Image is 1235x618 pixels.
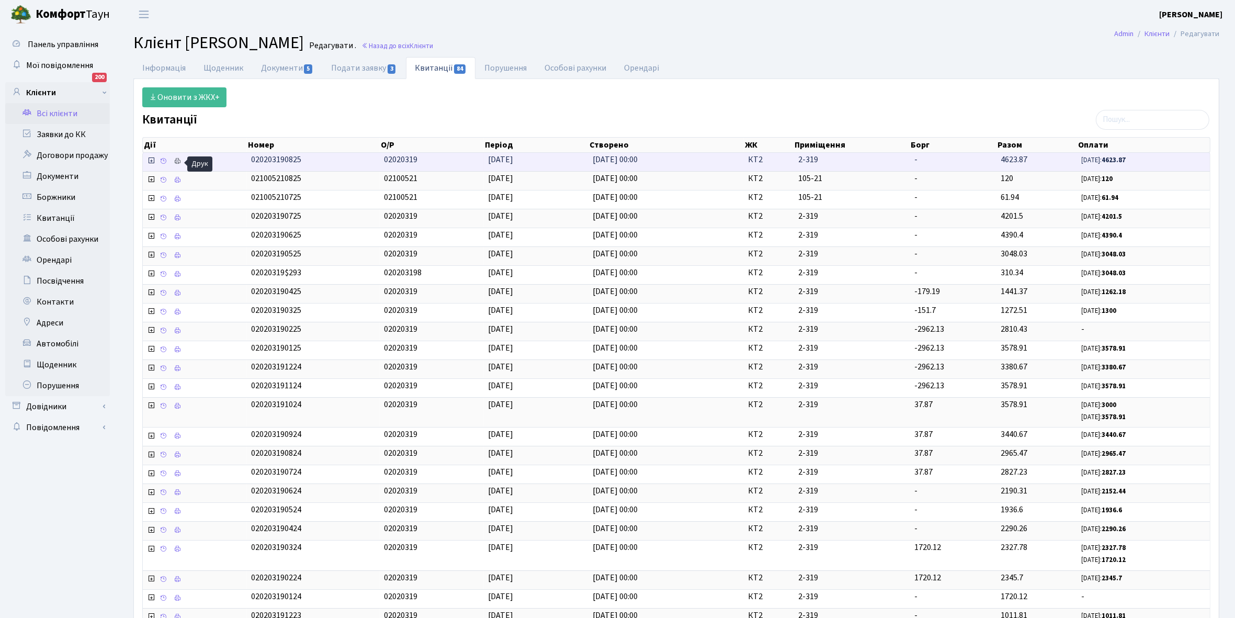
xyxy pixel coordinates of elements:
[1082,363,1126,372] small: [DATE]:
[488,572,513,583] span: [DATE]
[749,154,790,166] span: КТ2
[488,173,513,184] span: [DATE]
[1001,229,1023,241] span: 4390.4
[914,173,917,184] span: -
[488,399,513,410] span: [DATE]
[384,210,417,222] span: 02020319
[384,542,417,553] span: 02020319
[1102,505,1123,515] b: 1936.6
[1082,287,1126,297] small: [DATE]:
[251,429,301,440] span: 020203190924
[133,57,195,79] a: Інформація
[593,361,638,373] span: [DATE] 00:00
[1082,574,1123,583] small: [DATE]:
[384,229,417,241] span: 02020319
[5,124,110,145] a: Заявки до КК
[798,447,906,459] span: 2-319
[593,572,638,583] span: [DATE] 00:00
[1001,248,1027,260] span: 3048.03
[5,250,110,271] a: Орендарі
[1170,28,1219,40] li: Редагувати
[26,60,93,71] span: Мої повідомлення
[1001,591,1027,602] span: 1720.12
[749,572,790,584] span: КТ2
[5,417,110,438] a: Повідомлення
[798,342,906,354] span: 2-319
[1114,28,1134,39] a: Admin
[251,380,301,391] span: 020203191124
[133,31,304,55] span: Клієнт [PERSON_NAME]
[384,572,417,583] span: 02020319
[1082,449,1126,458] small: [DATE]:
[914,380,944,391] span: -2962.13
[914,248,917,260] span: -
[1082,430,1126,440] small: [DATE]:
[1082,524,1126,534] small: [DATE]:
[384,342,417,354] span: 02020319
[488,380,513,391] span: [DATE]
[1001,399,1027,410] span: 3578.91
[1082,344,1126,353] small: [DATE]:
[410,41,433,51] span: Клієнти
[749,523,790,535] span: КТ2
[1082,400,1117,410] small: [DATE]:
[251,210,301,222] span: 020203190725
[749,380,790,392] span: КТ2
[384,173,417,184] span: 02100521
[251,286,301,297] span: 020203190425
[143,138,247,152] th: Дії
[1001,380,1027,391] span: 3578.91
[1102,174,1113,184] b: 120
[798,154,906,166] span: 2-319
[251,466,301,478] span: 020203190724
[798,504,906,516] span: 2-319
[488,523,513,534] span: [DATE]
[251,154,301,165] span: 020203190825
[488,192,513,203] span: [DATE]
[593,173,638,184] span: [DATE] 00:00
[304,64,312,74] span: 5
[5,145,110,166] a: Договори продажу
[488,267,513,278] span: [DATE]
[1159,9,1222,20] b: [PERSON_NAME]
[749,323,790,335] span: КТ2
[1102,381,1126,391] b: 3578.91
[588,138,744,152] th: Створено
[1001,305,1027,316] span: 1272.51
[251,192,301,203] span: 021005210725
[488,323,513,335] span: [DATE]
[1001,542,1027,553] span: 2327.78
[593,154,638,165] span: [DATE] 00:00
[749,173,790,185] span: КТ2
[251,342,301,354] span: 020203190125
[384,485,417,497] span: 02020319
[1102,193,1119,203] b: 61.94
[914,192,917,203] span: -
[307,41,356,51] small: Редагувати .
[384,248,417,260] span: 02020319
[10,4,31,25] img: logo.png
[1001,485,1027,497] span: 2190.31
[1102,543,1126,553] b: 2327.78
[1102,287,1126,297] b: 1262.18
[1082,381,1126,391] small: [DATE]:
[384,429,417,440] span: 02020319
[798,323,906,335] span: 2-319
[322,57,405,79] a: Подати заявку
[488,466,513,478] span: [DATE]
[593,380,638,391] span: [DATE] 00:00
[749,429,790,441] span: КТ2
[1102,363,1126,372] b: 3380.67
[798,286,906,298] span: 2-319
[5,271,110,291] a: Посвідчення
[798,485,906,497] span: 2-319
[1102,468,1126,477] b: 2827.23
[1145,28,1170,39] a: Клієнти
[1102,400,1117,410] b: 3000
[384,380,417,391] span: 02020319
[131,6,157,23] button: Переключити навігацію
[798,399,906,411] span: 2-319
[914,399,933,410] span: 37.87
[593,429,638,440] span: [DATE] 00:00
[1082,212,1123,221] small: [DATE]:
